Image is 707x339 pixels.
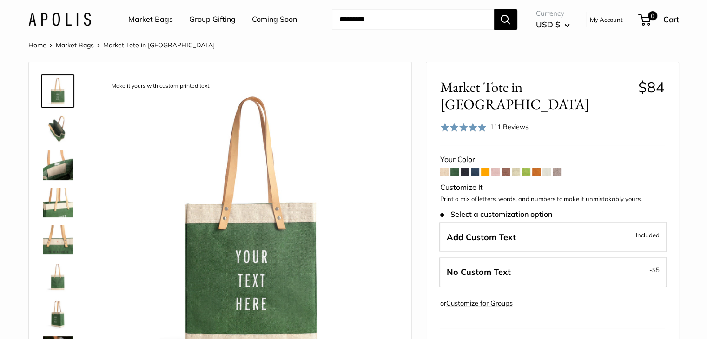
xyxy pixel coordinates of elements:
[636,229,660,241] span: Included
[128,13,173,26] a: Market Bags
[43,76,73,106] img: description_Make it yours with custom printed text.
[440,153,665,167] div: Your Color
[639,12,679,27] a: 0 Cart
[649,264,660,275] span: -
[447,267,511,277] span: No Custom Text
[638,78,665,96] span: $84
[107,80,215,92] div: Make it yours with custom printed text.
[536,17,570,32] button: USD $
[43,262,73,292] img: description_Seal of authenticity printed on the backside of every bag.
[590,14,623,25] a: My Account
[189,13,236,26] a: Group Gifting
[439,257,667,287] label: Leave Blank
[652,266,660,274] span: $5
[41,260,74,293] a: description_Seal of authenticity printed on the backside of every bag.
[663,14,679,24] span: Cart
[103,41,215,49] span: Market Tote in [GEOGRAPHIC_DATA]
[43,225,73,254] img: Market Tote in Field Green
[41,74,74,108] a: description_Make it yours with custom printed text.
[43,150,73,180] img: description_Inner pocket good for daily drivers.
[440,78,631,113] span: Market Tote in [GEOGRAPHIC_DATA]
[43,299,73,329] img: Market Tote in Field Green
[43,188,73,217] img: description_Take it anywhere with easy-grip handles.
[41,111,74,145] a: description_Spacious inner area with room for everything. Plus water-resistant lining.
[440,210,552,219] span: Select a customization option
[41,223,74,256] a: Market Tote in Field Green
[446,299,513,307] a: Customize for Groups
[440,195,665,204] p: Print a mix of letters, words, and numbers to make it unmistakably yours.
[648,11,657,20] span: 0
[536,7,570,20] span: Currency
[41,149,74,182] a: description_Inner pocket good for daily drivers.
[332,9,494,30] input: Search...
[28,41,46,49] a: Home
[56,41,94,49] a: Market Bags
[536,20,560,29] span: USD $
[28,39,215,51] nav: Breadcrumb
[494,9,517,30] button: Search
[43,113,73,143] img: description_Spacious inner area with room for everything. Plus water-resistant lining.
[440,181,665,195] div: Customize It
[28,13,91,26] img: Apolis
[440,297,513,310] div: or
[439,222,667,253] label: Add Custom Text
[447,232,516,242] span: Add Custom Text
[41,297,74,331] a: Market Tote in Field Green
[490,123,529,131] span: 111 Reviews
[252,13,297,26] a: Coming Soon
[41,186,74,219] a: description_Take it anywhere with easy-grip handles.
